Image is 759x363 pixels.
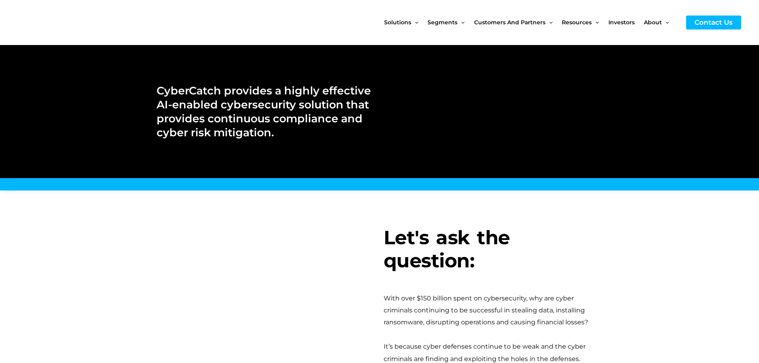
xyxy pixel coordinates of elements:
[411,6,418,39] span: Menu Toggle
[608,6,644,39] a: Investors
[384,292,603,329] div: With over $150 billion spent on cybersecurity, why are cyber criminals continuing to be successfu...
[428,6,457,39] span: Segments
[157,84,371,139] h2: CyberCatch provides a highly effective AI-enabled cybersecurity solution that provides continuous...
[14,6,110,39] img: CyberCatch
[384,6,678,39] nav: Site Navigation: New Main Menu
[545,6,553,39] span: Menu Toggle
[457,6,465,39] span: Menu Toggle
[686,16,741,29] a: Contact Us
[592,6,599,39] span: Menu Toggle
[562,6,592,39] span: Resources
[608,6,635,39] span: Investors
[644,6,662,39] span: About
[474,6,545,39] span: Customers and Partners
[384,6,411,39] span: Solutions
[384,226,603,272] h3: Let's ask the question:
[662,6,669,39] span: Menu Toggle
